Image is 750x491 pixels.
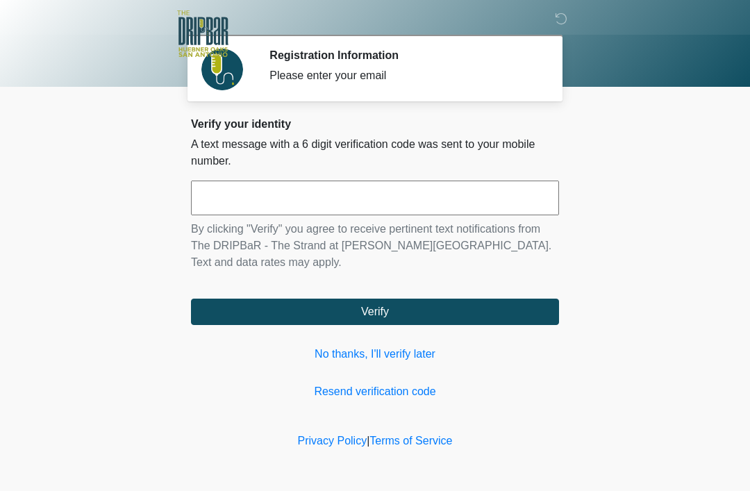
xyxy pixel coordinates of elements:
h2: Verify your identity [191,117,559,131]
a: Resend verification code [191,383,559,400]
a: No thanks, I'll verify later [191,346,559,363]
button: Verify [191,299,559,325]
p: A text message with a 6 digit verification code was sent to your mobile number. [191,136,559,169]
div: Please enter your email [269,67,538,84]
a: | [367,435,369,447]
a: Terms of Service [369,435,452,447]
img: Agent Avatar [201,49,243,90]
img: The DRIPBaR - The Strand at Huebner Oaks Logo [177,10,228,57]
a: Privacy Policy [298,435,367,447]
p: By clicking "Verify" you agree to receive pertinent text notifications from The DRIPBaR - The Str... [191,221,559,271]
